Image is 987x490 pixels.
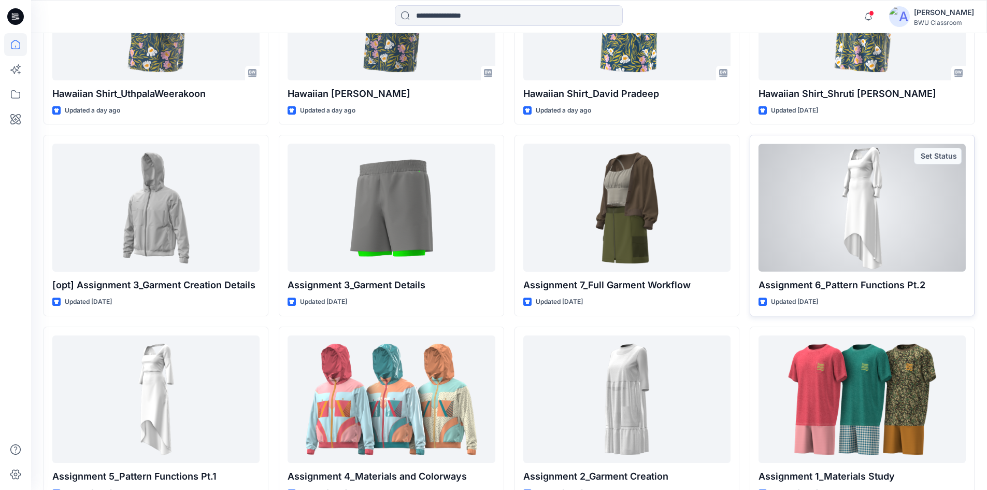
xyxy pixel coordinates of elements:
[523,278,731,292] p: Assignment 7_Full Garment Workflow
[536,105,591,116] p: Updated a day ago
[52,87,260,101] p: Hawaiian Shirt_UthpalaWeerakoon
[65,105,120,116] p: Updated a day ago
[300,297,347,307] p: Updated [DATE]
[914,6,974,19] div: [PERSON_NAME]
[759,278,966,292] p: Assignment 6_Pattern Functions Pt.2
[52,144,260,272] a: [opt] Assignment 3_Garment Creation Details
[52,469,260,484] p: Assignment 5_Pattern Functions Pt.1
[523,469,731,484] p: Assignment 2_Garment Creation
[65,297,112,307] p: Updated [DATE]
[771,297,818,307] p: Updated [DATE]
[288,87,495,101] p: Hawaiian [PERSON_NAME]
[288,469,495,484] p: Assignment 4_Materials and Colorways
[759,144,966,272] a: Assignment 6_Pattern Functions Pt.2
[536,297,583,307] p: Updated [DATE]
[914,19,974,26] div: BWU Classroom
[300,105,355,116] p: Updated a day ago
[288,278,495,292] p: Assignment 3_Garment Details
[288,335,495,464] a: Assignment 4_Materials and Colorways
[759,87,966,101] p: Hawaiian Shirt_Shruti [PERSON_NAME]
[288,144,495,272] a: Assignment 3_Garment Details
[771,105,818,116] p: Updated [DATE]
[52,335,260,464] a: Assignment 5_Pattern Functions Pt.1
[759,335,966,464] a: Assignment 1_Materials Study
[523,335,731,464] a: Assignment 2_Garment Creation
[759,469,966,484] p: Assignment 1_Materials Study
[52,278,260,292] p: [opt] Assignment 3_Garment Creation Details
[523,144,731,272] a: Assignment 7_Full Garment Workflow
[523,87,731,101] p: Hawaiian Shirt_David Pradeep
[889,6,910,27] img: avatar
